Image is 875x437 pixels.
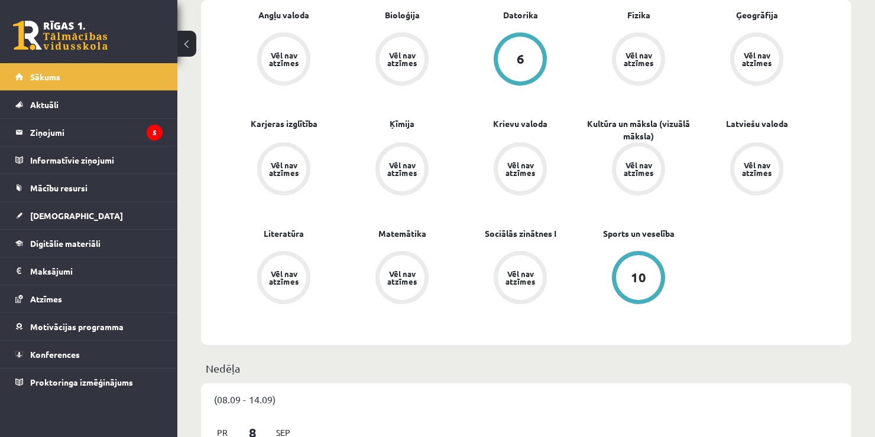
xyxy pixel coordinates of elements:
[378,227,426,240] a: Matemātika
[698,32,816,88] a: Vēl nav atzīmes
[627,9,650,21] a: Fizika
[385,9,420,21] a: Bioloģija
[343,32,461,88] a: Vēl nav atzīmes
[726,118,788,130] a: Latviešu valoda
[485,227,556,240] a: Sociālās zinātnes I
[503,9,538,21] a: Datorika
[461,142,579,198] a: Vēl nav atzīmes
[15,257,163,285] a: Maksājumi
[385,51,419,67] div: Vēl nav atzīmes
[385,161,419,177] div: Vēl nav atzīmes
[225,251,343,306] a: Vēl nav atzīmes
[504,161,537,177] div: Vēl nav atzīmes
[461,251,579,306] a: Vēl nav atzīmes
[264,227,304,240] a: Literatūra
[740,51,773,67] div: Vēl nav atzīmes
[30,182,87,193] span: Mācību resursi
[30,257,163,285] legend: Maksājumi
[631,271,646,284] div: 10
[267,51,300,67] div: Vēl nav atzīmes
[30,119,163,146] legend: Ziņojumi
[15,63,163,90] a: Sākums
[622,161,655,177] div: Vēl nav atzīmes
[15,230,163,257] a: Digitālie materiāli
[493,118,547,130] a: Krievu valoda
[622,51,655,67] div: Vēl nav atzīmes
[30,321,124,332] span: Motivācijas programma
[579,251,698,306] a: 10
[504,270,537,285] div: Vēl nav atzīmes
[15,119,163,146] a: Ziņojumi5
[15,202,163,229] a: [DEMOGRAPHIC_DATA]
[579,32,698,88] a: Vēl nav atzīmes
[579,142,698,198] a: Vēl nav atzīmes
[15,368,163,396] a: Proktoringa izmēģinājums
[30,146,163,174] legend: Informatīvie ziņojumi
[736,9,778,21] a: Ģeogrāfija
[30,377,133,387] span: Proktoringa izmēģinājums
[251,118,317,130] a: Karjeras izglītība
[461,32,579,88] a: 6
[740,161,773,177] div: Vēl nav atzīmes
[13,21,108,50] a: Rīgas 1. Tālmācības vidusskola
[258,9,309,21] a: Angļu valoda
[15,313,163,340] a: Motivācijas programma
[579,118,698,142] a: Kultūra un māksla (vizuālā māksla)
[147,125,163,141] i: 5
[30,71,60,82] span: Sākums
[343,251,461,306] a: Vēl nav atzīmes
[390,118,414,130] a: Ķīmija
[225,142,343,198] a: Vēl nav atzīmes
[15,146,163,174] a: Informatīvie ziņojumi
[15,174,163,201] a: Mācību resursi
[385,270,419,285] div: Vēl nav atzīmes
[698,142,816,198] a: Vēl nav atzīmes
[267,270,300,285] div: Vēl nav atzīmes
[30,210,123,221] span: [DEMOGRAPHIC_DATA]
[201,383,851,415] div: (08.09 - 14.09)
[30,349,80,360] span: Konferences
[206,360,847,376] p: Nedēļa
[15,91,163,118] a: Aktuāli
[15,285,163,312] a: Atzīmes
[30,293,62,304] span: Atzīmes
[517,53,524,66] div: 6
[30,238,101,249] span: Digitālie materiāli
[267,161,300,177] div: Vēl nav atzīmes
[343,142,461,198] a: Vēl nav atzīmes
[225,32,343,88] a: Vēl nav atzīmes
[603,227,675,240] a: Sports un veselība
[15,341,163,368] a: Konferences
[30,99,59,110] span: Aktuāli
